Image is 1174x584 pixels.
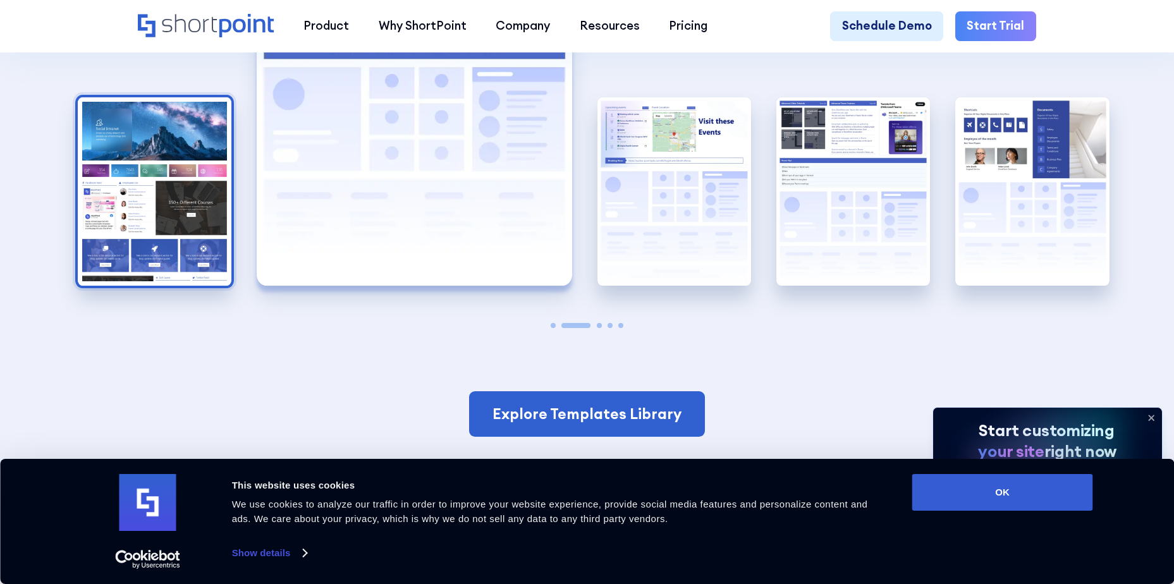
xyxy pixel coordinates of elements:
div: Why ShortPoint [379,17,467,35]
div: 4 / 5 [776,97,930,286]
span: Go to slide 3 [597,323,602,328]
a: Why ShortPoint [364,11,481,40]
a: Start Trial [955,11,1036,40]
button: OK [912,474,1093,511]
img: logo [119,474,176,531]
img: SharePoint Communication site example for news [776,97,930,286]
span: We use cookies to analyze our traffic in order to improve your website experience, provide social... [232,499,868,524]
img: Internal SharePoint site example for company policy [597,97,751,286]
div: 5 / 5 [955,97,1109,286]
a: Show details [232,544,307,563]
a: Explore Templates Library [469,391,705,437]
div: Company [496,17,550,35]
a: Product [289,11,364,40]
a: Resources [565,11,654,40]
a: Schedule Demo [830,11,943,40]
a: Home [138,14,274,39]
div: Resources [580,17,640,35]
div: Pricing [669,17,707,35]
div: 1 / 5 [78,97,231,286]
span: Go to slide 1 [551,323,556,328]
div: 3 / 5 [597,97,751,286]
a: Pricing [654,11,722,40]
div: Product [303,17,349,35]
a: Company [481,11,565,40]
span: Go to slide 2 [561,323,590,328]
span: Go to slide 4 [608,323,613,328]
img: HR SharePoint site example for documents [955,97,1109,286]
div: This website uses cookies [232,478,884,493]
img: Best SharePoint Intranet Site Designs [78,97,231,286]
span: Go to slide 5 [618,323,623,328]
a: Usercentrics Cookiebot - opens in a new window [92,550,203,569]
